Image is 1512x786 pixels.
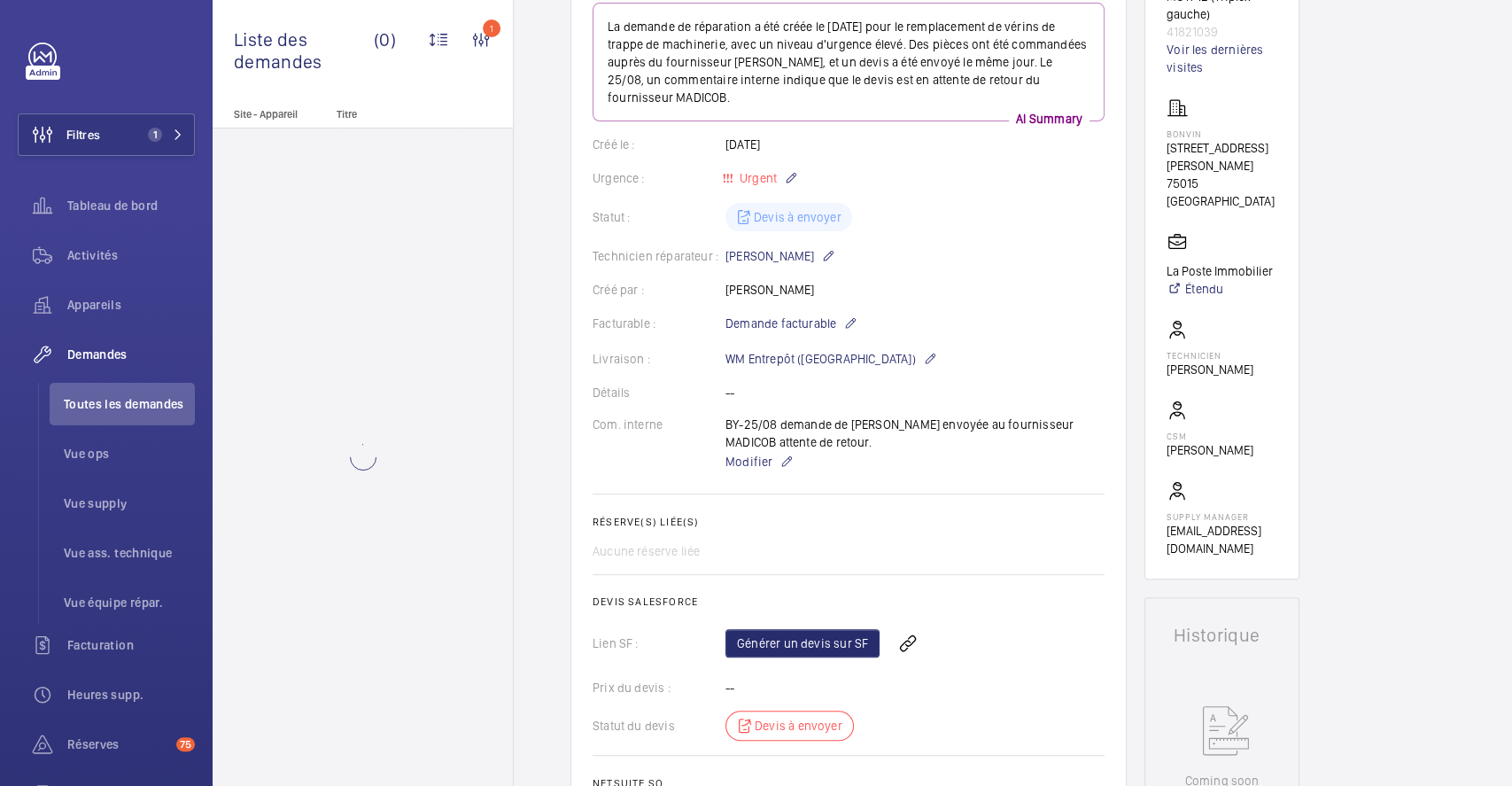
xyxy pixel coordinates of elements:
span: Activités [67,246,195,264]
p: AI Summary [1009,110,1089,128]
span: Toutes les demandes [64,395,195,413]
p: Technicien [1167,350,1253,361]
span: Facturation [67,636,195,654]
h1: Historique [1174,626,1270,644]
span: Vue équipe répar. [64,594,195,611]
span: Demandes [67,346,195,363]
p: Bonvin [1167,128,1277,139]
span: Appareils [67,296,195,314]
button: Filtres1 [18,113,195,156]
p: La Poste Immobilier [1167,262,1273,280]
span: Tableau de bord [67,197,195,214]
p: CSM [1167,431,1253,441]
span: Vue supply [64,494,195,512]
p: 41821039 [1167,23,1277,41]
span: Liste des demandes [234,28,374,73]
span: 75 [176,737,195,751]
h2: Devis Salesforce [593,595,1105,608]
p: [EMAIL_ADDRESS][DOMAIN_NAME] [1167,522,1277,557]
p: [PERSON_NAME] [1167,361,1253,378]
p: Supply manager [1167,511,1277,522]
span: Heures supp. [67,686,195,704]
p: Site - Appareil [213,108,330,121]
p: [STREET_ADDRESS][PERSON_NAME] [1167,139,1277,175]
span: Modifier [725,453,772,471]
span: 1 [148,128,162,142]
p: WM Entrepôt ([GEOGRAPHIC_DATA]) [725,348,937,370]
p: [PERSON_NAME] [725,245,835,267]
a: Générer un devis sur SF [725,629,880,658]
span: Demande facturable [725,315,836,332]
span: Réserves [67,735,169,753]
span: Vue ops [64,445,195,463]
a: Étendu [1167,280,1273,298]
p: [PERSON_NAME] [1167,441,1253,459]
a: Voir les dernières visites [1167,41,1277,76]
span: Filtres [66,126,100,144]
span: Urgent [736,171,777,185]
p: Titre [337,108,454,121]
p: La demande de réparation a été créée le [DATE] pour le remplacement de vérins de trappe de machin... [608,18,1089,106]
p: 75015 [GEOGRAPHIC_DATA] [1167,175,1277,210]
span: Vue ass. technique [64,544,195,562]
h2: Réserve(s) liée(s) [593,516,1105,528]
